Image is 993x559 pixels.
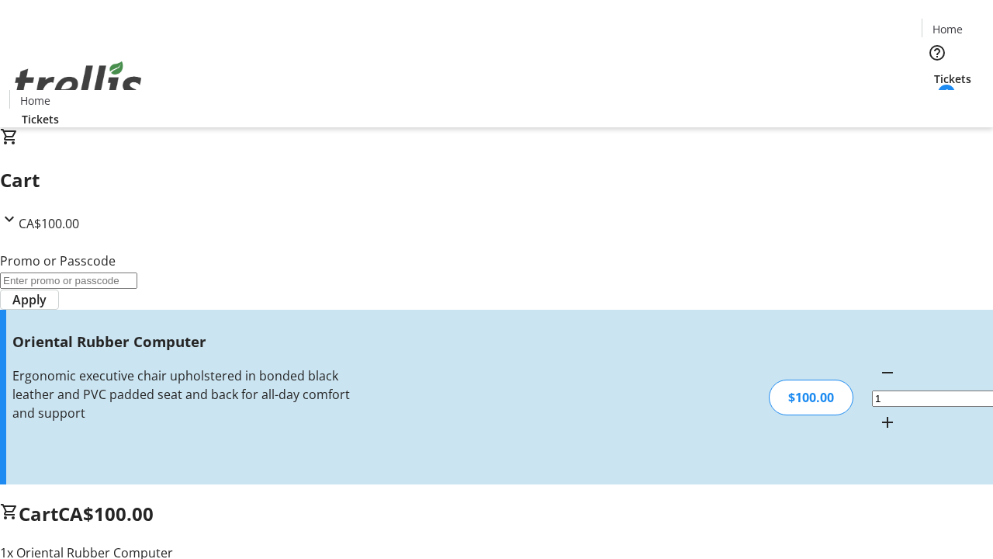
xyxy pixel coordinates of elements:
[20,92,50,109] span: Home
[922,37,953,68] button: Help
[12,366,351,422] div: Ergonomic executive chair upholstered in bonded black leather and PVC padded seat and back for al...
[934,71,971,87] span: Tickets
[922,87,953,118] button: Cart
[58,501,154,526] span: CA$100.00
[12,290,47,309] span: Apply
[922,71,984,87] a: Tickets
[872,357,903,388] button: Decrement by one
[9,111,71,127] a: Tickets
[872,407,903,438] button: Increment by one
[769,380,853,415] div: $100.00
[10,92,60,109] a: Home
[22,111,59,127] span: Tickets
[19,215,79,232] span: CA$100.00
[932,21,963,37] span: Home
[12,331,351,352] h3: Oriental Rubber Computer
[9,44,147,122] img: Orient E2E Organization cpyRnFWgv2's Logo
[922,21,972,37] a: Home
